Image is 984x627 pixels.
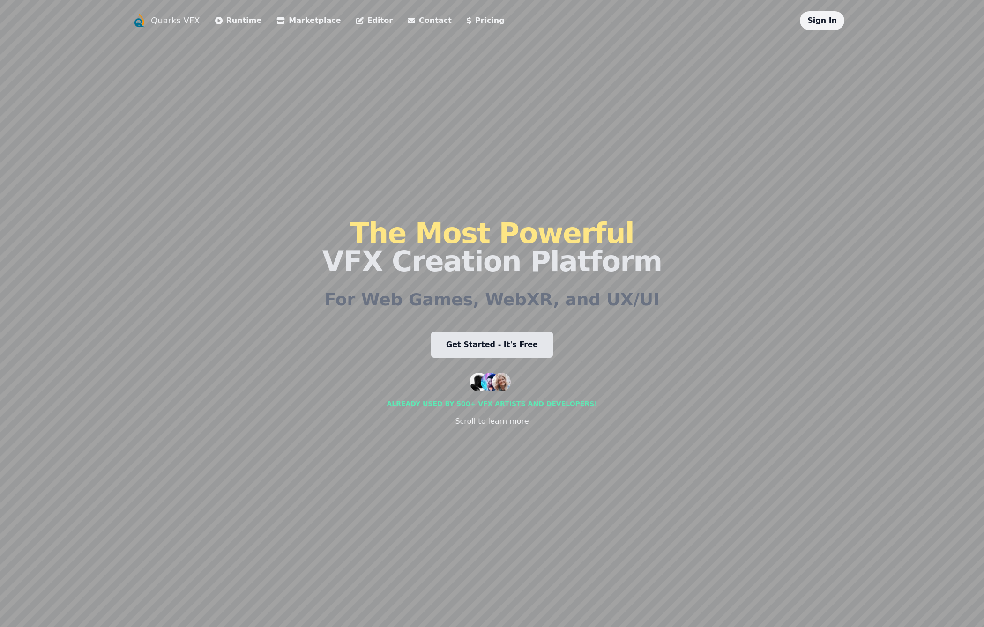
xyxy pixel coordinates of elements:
[455,416,529,427] div: Scroll to learn more
[356,15,393,26] a: Editor
[215,15,262,26] a: Runtime
[276,15,341,26] a: Marketplace
[350,217,634,250] span: The Most Powerful
[431,332,553,358] a: Get Started - It's Free
[387,399,597,408] div: Already used by 500+ vfx artists and developers!
[807,16,837,25] a: Sign In
[151,14,200,27] a: Quarks VFX
[481,373,499,391] img: customer 2
[470,373,488,391] img: customer 1
[325,290,660,309] h2: For Web Games, WebXR, and UX/UI
[492,373,511,391] img: customer 3
[322,219,662,275] h1: VFX Creation Platform
[408,15,452,26] a: Contact
[467,15,505,26] a: Pricing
